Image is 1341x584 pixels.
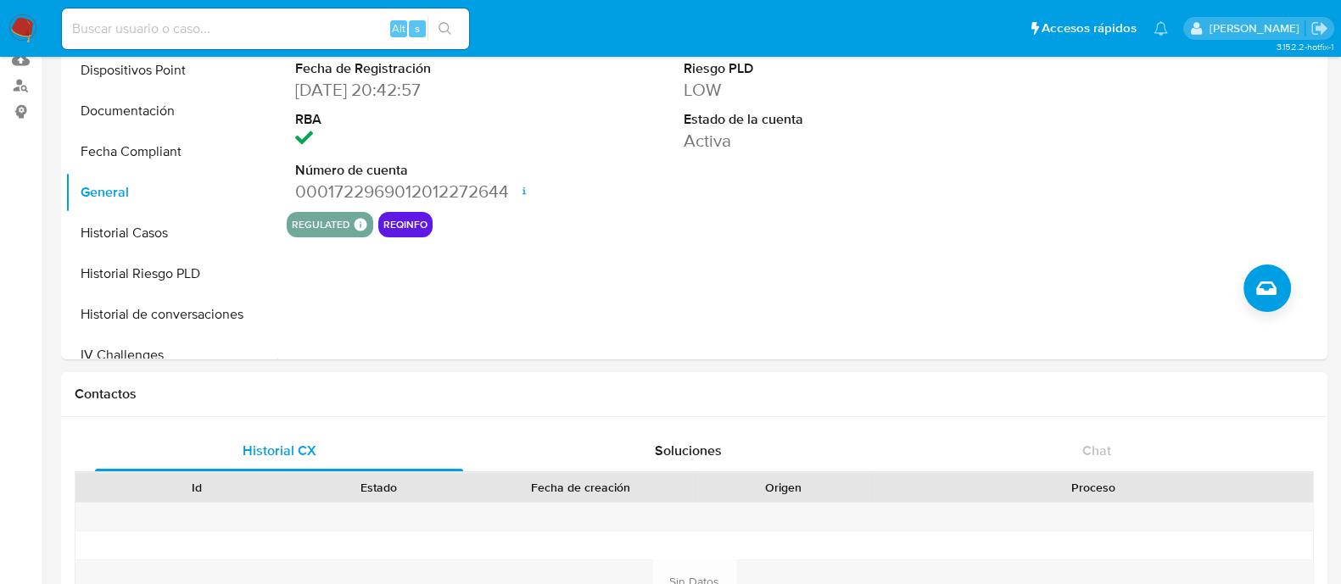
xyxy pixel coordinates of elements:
[1042,19,1137,37] span: Accesos rápidos
[415,20,420,36] span: s
[886,479,1301,496] div: Proceso
[295,59,538,78] dt: Fecha de Registración
[1310,19,1328,37] a: Salir
[292,221,350,228] button: regulated
[1082,441,1111,460] span: Chat
[299,479,458,496] div: Estado
[295,110,538,129] dt: RBA
[684,59,926,78] dt: Riesgo PLD
[655,441,722,460] span: Soluciones
[243,441,316,460] span: Historial CX
[65,172,277,213] button: General
[65,91,277,131] button: Documentación
[295,161,538,180] dt: Número de cuenta
[684,110,926,129] dt: Estado de la cuenta
[62,18,469,40] input: Buscar usuario o caso...
[65,253,277,294] button: Historial Riesgo PLD
[1276,40,1333,53] span: 3.152.2-hotfix-1
[392,20,405,36] span: Alt
[65,335,277,375] button: IV Challenges
[1154,21,1168,36] a: Notificaciones
[65,213,277,253] button: Historial Casos
[704,479,863,496] div: Origen
[117,479,276,496] div: Id
[65,294,277,335] button: Historial de conversaciones
[295,78,538,102] dd: [DATE] 20:42:57
[1209,20,1305,36] p: anamaria.arriagasanchez@mercadolibre.com.mx
[684,129,926,153] dd: Activa
[65,50,277,91] button: Dispositivos Point
[684,78,926,102] dd: LOW
[65,131,277,172] button: Fecha Compliant
[427,17,462,41] button: search-icon
[295,180,538,203] dd: 0001722969012012272644
[75,386,1314,403] h1: Contactos
[482,479,680,496] div: Fecha de creación
[383,221,427,228] button: reqinfo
